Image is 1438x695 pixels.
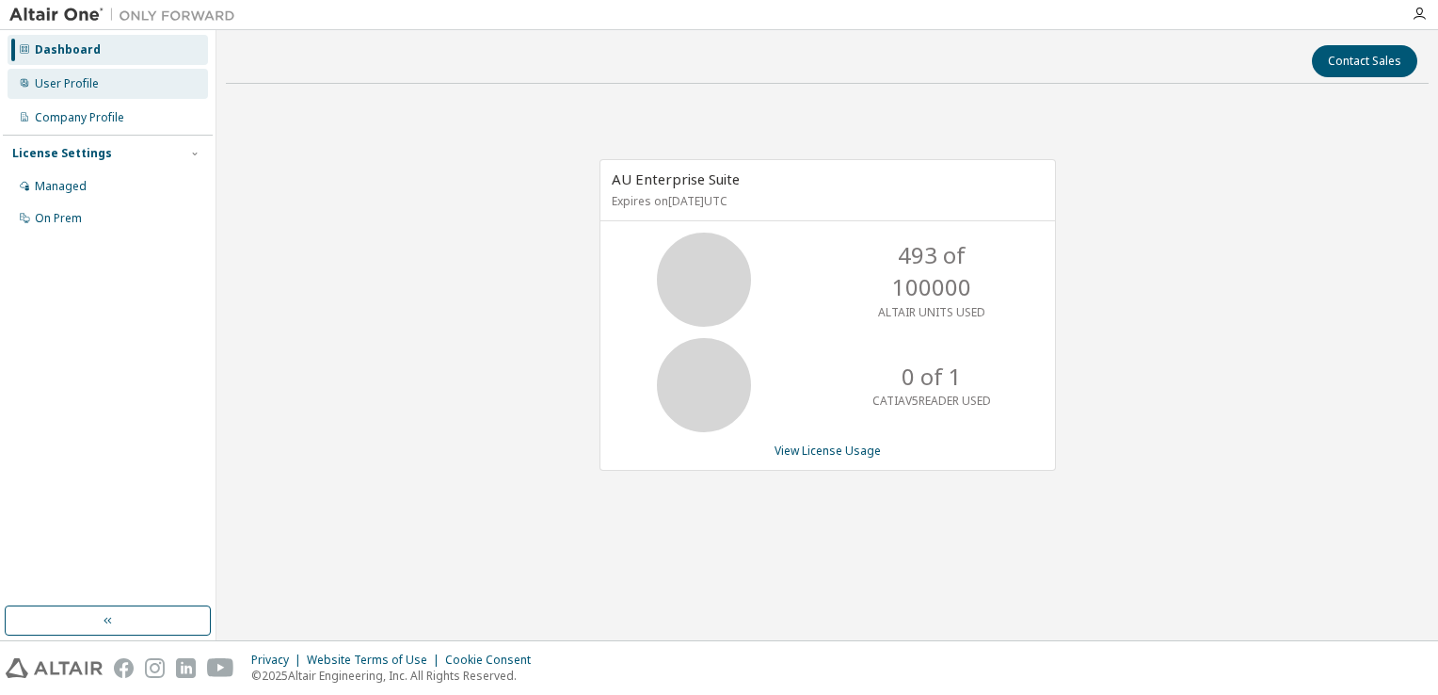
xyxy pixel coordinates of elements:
[9,6,245,24] img: Altair One
[6,658,103,678] img: altair_logo.svg
[207,658,234,678] img: youtube.svg
[145,658,165,678] img: instagram.svg
[307,653,445,668] div: Website Terms of Use
[251,653,307,668] div: Privacy
[35,42,101,57] div: Dashboard
[612,170,740,188] span: AU Enterprise Suite
[35,110,124,125] div: Company Profile
[35,211,82,226] div: On Prem
[12,146,112,161] div: License Settings
[872,393,991,409] p: CATIAV5READER USED
[35,76,99,91] div: User Profile
[878,304,985,320] p: ALTAIR UNITS USED
[612,193,1039,209] p: Expires on [DATE] UTC
[251,668,542,684] p: © 2025 Altair Engineering, Inc. All Rights Reserved.
[445,653,542,668] div: Cookie Consent
[1312,45,1417,77] button: Contact Sales
[114,658,134,678] img: facebook.svg
[35,179,87,194] div: Managed
[775,443,881,459] a: View License Usage
[176,658,196,678] img: linkedin.svg
[856,239,1007,304] p: 493 of 100000
[902,361,962,393] p: 0 of 1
